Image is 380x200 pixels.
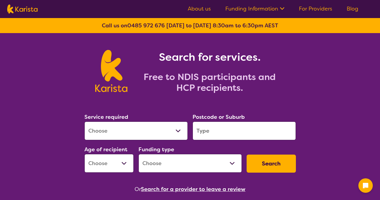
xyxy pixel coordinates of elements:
[135,72,285,93] h2: Free to NDIS participants and HCP recipients.
[7,5,38,14] img: Karista logo
[135,185,141,194] span: Or
[84,113,128,121] label: Service required
[141,185,245,194] button: Search for a provider to leave a review
[347,5,358,12] a: Blog
[188,5,211,12] a: About us
[127,22,165,29] a: 0485 972 676
[193,113,245,121] label: Postcode or Suburb
[225,5,284,12] a: Funding Information
[193,122,296,140] input: Type
[135,50,285,64] h1: Search for services.
[95,50,127,92] img: Karista logo
[247,155,296,173] button: Search
[299,5,332,12] a: For Providers
[102,22,278,29] b: Call us on [DATE] to [DATE] 8:30am to 6:30pm AEST
[84,146,127,153] label: Age of recipient
[138,146,174,153] label: Funding type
